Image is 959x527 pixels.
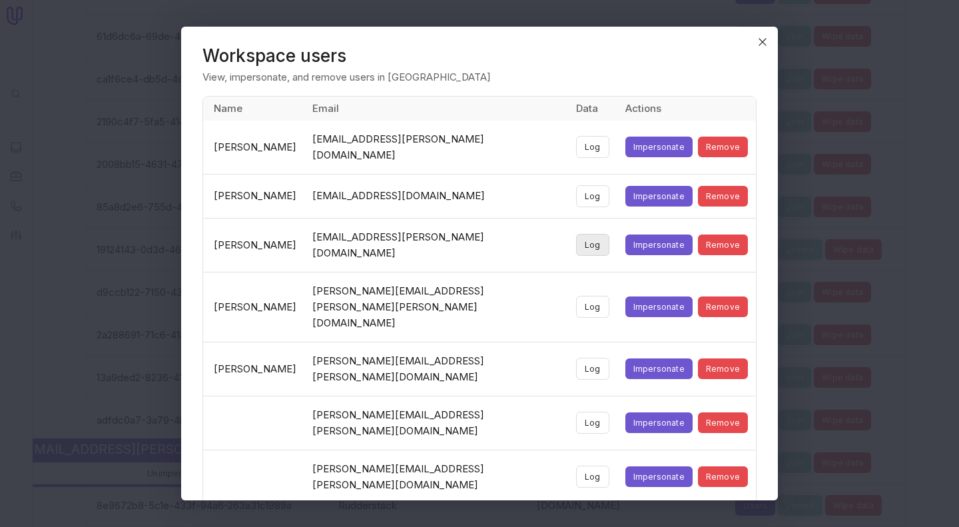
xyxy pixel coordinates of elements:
[203,342,304,396] td: [PERSON_NAME]
[698,466,748,487] button: Remove
[304,272,568,342] td: [PERSON_NAME][EMAIL_ADDRESS][PERSON_NAME][PERSON_NAME][DOMAIN_NAME]
[304,396,568,450] td: [PERSON_NAME][EMAIL_ADDRESS][PERSON_NAME][DOMAIN_NAME]
[625,186,693,207] button: Impersonate
[625,296,693,317] button: Impersonate
[203,174,304,218] td: [PERSON_NAME]
[576,136,609,158] button: Log
[698,412,748,433] button: Remove
[203,218,304,272] td: [PERSON_NAME]
[698,358,748,379] button: Remove
[625,137,693,157] button: Impersonate
[203,272,304,342] td: [PERSON_NAME]
[576,358,609,380] button: Log
[304,174,568,218] td: [EMAIL_ADDRESS][DOMAIN_NAME]
[202,69,757,85] p: View, impersonate, and remove users in [GEOGRAPHIC_DATA]
[203,97,304,121] th: Name
[304,342,568,396] td: [PERSON_NAME][EMAIL_ADDRESS][PERSON_NAME][DOMAIN_NAME]
[625,235,693,255] button: Impersonate
[617,97,756,121] th: Actions
[304,97,568,121] th: Email
[304,218,568,272] td: [EMAIL_ADDRESS][PERSON_NAME][DOMAIN_NAME]
[625,358,693,379] button: Impersonate
[304,450,568,504] td: [PERSON_NAME][EMAIL_ADDRESS][PERSON_NAME][DOMAIN_NAME]
[304,121,568,175] td: [EMAIL_ADDRESS][PERSON_NAME][DOMAIN_NAME]
[698,186,748,207] button: Remove
[568,97,617,121] th: Data
[698,296,748,317] button: Remove
[576,234,609,256] button: Log
[576,185,609,207] button: Log
[625,412,693,433] button: Impersonate
[576,466,609,488] button: Log
[753,32,773,52] button: Close
[625,466,693,487] button: Impersonate
[202,48,757,64] header: Workspace users
[698,235,748,255] button: Remove
[576,412,609,434] button: Log
[698,137,748,157] button: Remove
[576,296,609,318] button: Log
[203,121,304,175] td: [PERSON_NAME]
